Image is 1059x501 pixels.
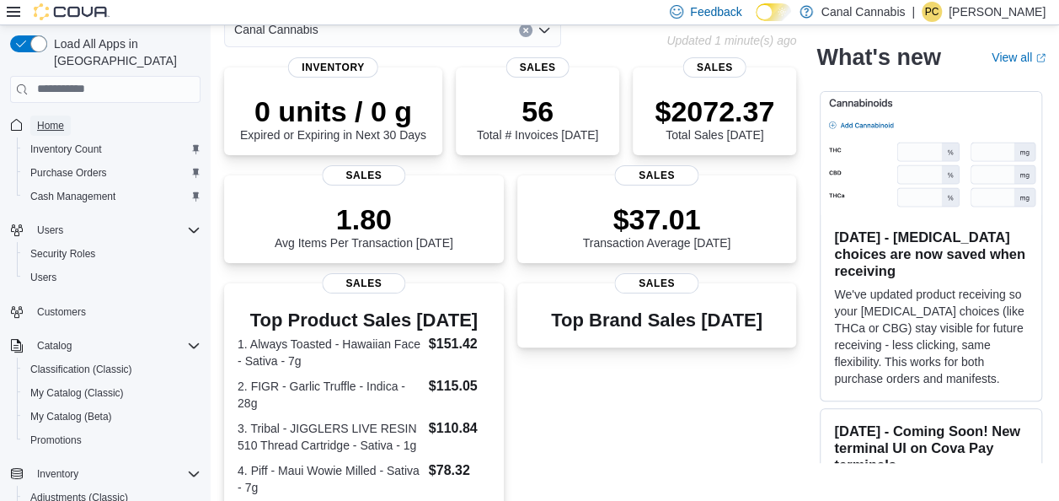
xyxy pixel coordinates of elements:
[30,190,115,203] span: Cash Management
[24,244,102,264] a: Security Roles
[992,51,1046,64] a: View allExternal link
[551,310,762,331] h3: Top Brand Sales [DATE]
[655,94,774,142] div: Total Sales [DATE]
[17,161,207,185] button: Purchase Orders
[240,94,426,142] div: Expired or Expiring in Next 30 Days
[834,229,1028,279] h3: [DATE] - [MEDICAL_DATA] choices are now saved when receiving
[37,339,72,353] span: Catalog
[238,310,490,331] h3: Top Product Sales [DATE]
[37,305,86,319] span: Customers
[429,376,490,396] dd: $115.05
[30,115,201,136] span: Home
[615,165,698,186] span: Sales
[17,242,207,266] button: Security Roles
[30,464,85,484] button: Inventory
[429,461,490,481] dd: $78.32
[922,2,942,22] div: Patrick Ciantar
[756,3,791,21] input: Dark Mode
[24,267,63,288] a: Users
[925,2,939,22] span: PC
[238,462,422,496] dt: 4. Piff - Maui Wowie Milled - Sativa - 7g
[821,2,906,22] p: Canal Cannabis
[238,336,422,369] dt: 1. Always Toasted - Hawaiian Face - Sativa - 7g
[24,139,109,159] a: Inventory Count
[3,218,207,242] button: Users
[834,423,1028,473] h3: [DATE] - Coming Soon! New terminal UI on Cova Pay terminals
[30,116,71,136] a: Home
[238,420,422,454] dt: 3. Tribal - JIGGLERS LIVE RESIN 510 Thread Cartridge - Sativa - 1g
[30,301,201,322] span: Customers
[30,336,78,356] button: Catalog
[519,24,532,37] button: Clear input
[24,163,114,183] a: Purchase Orders
[3,462,207,486] button: Inventory
[30,363,132,376] span: Classification (Classic)
[17,405,207,428] button: My Catalog (Beta)
[429,418,490,439] dd: $110.84
[30,220,201,240] span: Users
[30,434,82,447] span: Promotions
[1035,53,1046,63] svg: External link
[30,386,124,400] span: My Catalog (Classic)
[17,266,207,289] button: Users
[834,286,1028,387] p: We've updated product receiving so your [MEDICAL_DATA] choices (like THCa or CBG) stay visible fo...
[3,334,207,358] button: Catalog
[238,378,422,412] dt: 2. FIGR - Garlic Truffle - Indica - 28g
[538,24,551,37] button: Open list of options
[24,383,131,403] a: My Catalog (Classic)
[275,202,453,236] p: 1.80
[477,94,598,142] div: Total # Invoices [DATE]
[234,19,318,40] span: Canal Cannabis
[24,359,139,380] a: Classification (Classic)
[322,165,405,186] span: Sales
[683,57,746,78] span: Sales
[322,273,405,294] span: Sales
[30,143,102,156] span: Inventory Count
[24,359,201,380] span: Classification (Classic)
[24,407,201,427] span: My Catalog (Beta)
[816,44,940,71] h2: What's new
[30,302,93,322] a: Customers
[3,299,207,324] button: Customers
[30,247,95,261] span: Security Roles
[583,202,731,250] div: Transaction Average [DATE]
[30,271,56,284] span: Users
[24,139,201,159] span: Inventory Count
[30,220,70,240] button: Users
[24,383,201,403] span: My Catalog (Classic)
[24,430,88,450] a: Promotions
[666,34,796,47] p: Updated 1 minute(s) ago
[912,2,915,22] p: |
[583,202,731,236] p: $37.01
[506,57,570,78] span: Sales
[3,113,207,137] button: Home
[47,35,201,69] span: Load All Apps in [GEOGRAPHIC_DATA]
[429,334,490,354] dd: $151.42
[655,94,774,128] p: $2072.37
[17,358,207,381] button: Classification (Classic)
[24,163,201,183] span: Purchase Orders
[37,224,63,237] span: Users
[615,273,698,294] span: Sales
[24,244,201,264] span: Security Roles
[34,3,110,20] img: Cova
[37,467,78,481] span: Inventory
[17,381,207,405] button: My Catalog (Classic)
[17,185,207,208] button: Cash Management
[30,464,201,484] span: Inventory
[24,430,201,450] span: Promotions
[30,410,112,423] span: My Catalog (Beta)
[17,428,207,452] button: Promotions
[949,2,1046,22] p: [PERSON_NAME]
[756,21,757,22] span: Dark Mode
[477,94,598,128] p: 56
[24,407,119,427] a: My Catalog (Beta)
[240,94,426,128] p: 0 units / 0 g
[288,57,378,78] span: Inventory
[37,119,64,132] span: Home
[30,336,201,356] span: Catalog
[17,137,207,161] button: Inventory Count
[24,267,201,288] span: Users
[30,166,107,180] span: Purchase Orders
[690,3,741,20] span: Feedback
